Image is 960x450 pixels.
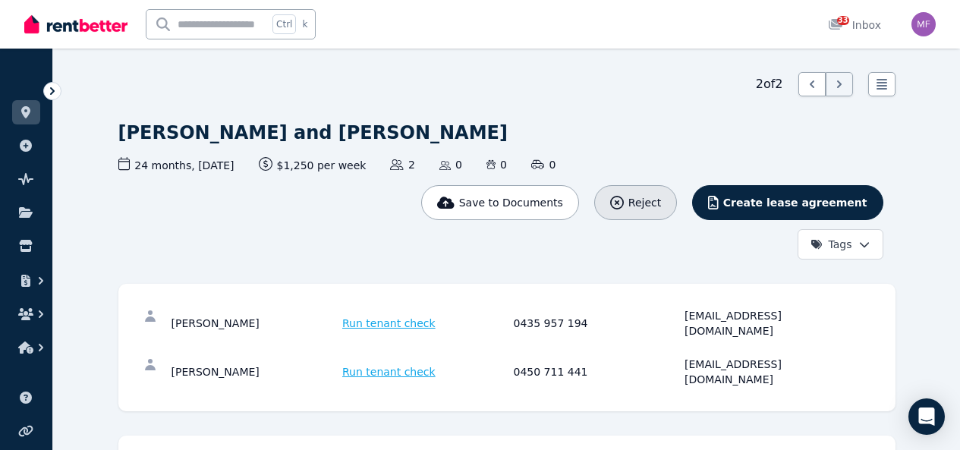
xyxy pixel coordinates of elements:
button: Reject [594,185,677,220]
div: [EMAIL_ADDRESS][DOMAIN_NAME] [685,357,851,387]
button: Tags [798,229,883,260]
div: 0450 711 441 [514,357,681,387]
span: Run tenant check [342,364,436,379]
span: 33 [837,16,849,25]
div: [EMAIL_ADDRESS][DOMAIN_NAME] [685,308,851,338]
span: Tags [810,237,852,252]
div: Inbox [828,17,881,33]
span: 0 [486,157,507,172]
span: 0 [531,157,556,172]
span: 2 [390,157,414,172]
span: Reject [628,195,661,210]
div: [PERSON_NAME] [172,357,338,387]
span: 0 [439,157,462,172]
span: Create lease agreement [723,195,867,210]
div: Open Intercom Messenger [908,398,945,435]
span: 2 of 2 [756,75,783,93]
span: $1,250 per week [259,157,367,173]
div: 0435 957 194 [514,308,681,338]
span: Ctrl [272,14,296,34]
span: Save to Documents [459,195,563,210]
button: Create lease agreement [692,185,883,220]
span: k [302,18,307,30]
span: 24 months , [DATE] [118,157,234,173]
h1: [PERSON_NAME] and [PERSON_NAME] [118,121,508,145]
img: RentBetter [24,13,127,36]
img: Michael Farrugia [911,12,936,36]
button: Save to Documents [421,185,579,220]
div: [PERSON_NAME] [172,308,338,338]
span: Run tenant check [342,316,436,331]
